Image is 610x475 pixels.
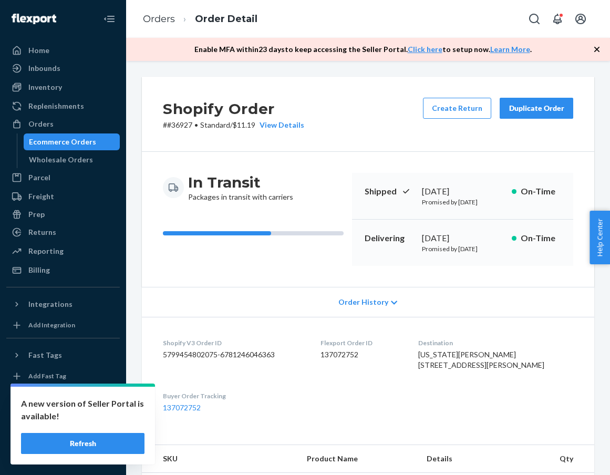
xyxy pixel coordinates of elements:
a: Orders [6,116,120,132]
button: Talk to Support [6,410,120,427]
ol: breadcrumbs [135,4,266,35]
button: Open notifications [547,8,568,29]
dt: Flexport Order ID [320,338,401,347]
div: Reporting [28,246,64,256]
div: Add Fast Tag [28,371,66,380]
th: Qty [518,445,594,473]
div: Duplicate Order [509,103,564,113]
button: Open account menu [570,8,591,29]
a: Settings [6,392,120,409]
div: Orders [28,119,54,129]
a: Add Fast Tag [6,368,120,385]
button: Create Return [423,98,491,119]
a: Orders [143,13,175,25]
dt: Shopify V3 Order ID [163,338,304,347]
button: Close Navigation [99,8,120,29]
th: Details [418,445,518,473]
a: Wholesale Orders [24,151,120,168]
a: Home [6,42,120,59]
p: Delivering [365,232,413,244]
a: Freight [6,188,120,205]
dd: 5799454802075-6781246046363 [163,349,304,360]
div: Add Integration [28,321,75,329]
button: Open Search Box [524,8,545,29]
span: • [194,120,198,129]
a: Billing [6,262,120,278]
button: Duplicate Order [500,98,573,119]
dd: 137072752 [320,349,401,360]
button: Help Center [590,211,610,264]
a: Order Detail [195,13,257,25]
p: On-Time [521,232,561,244]
p: Promised by [DATE] [422,244,503,253]
a: Replenishments [6,98,120,115]
a: Help Center [6,428,120,445]
div: Fast Tags [28,350,62,360]
span: [US_STATE][PERSON_NAME] [STREET_ADDRESS][PERSON_NAME] [418,350,544,369]
a: Learn More [490,45,530,54]
th: SKU [142,445,298,473]
div: Returns [28,227,56,237]
div: Replenishments [28,101,84,111]
button: Give Feedback [6,446,120,462]
p: A new version of Seller Portal is available! [21,397,144,422]
div: Parcel [28,172,50,183]
dt: Buyer Order Tracking [163,391,304,400]
a: Add Integration [6,317,120,334]
a: 137072752 [163,403,201,412]
button: Refresh [21,433,144,454]
div: Prep [28,209,45,220]
iframe: Opens a widget where you can chat to one of our agents [542,443,599,470]
img: Flexport logo [12,14,56,24]
div: Ecommerce Orders [29,137,96,147]
p: On-Time [521,185,561,198]
div: Inbounds [28,63,60,74]
a: Prep [6,206,120,223]
a: Returns [6,224,120,241]
div: [DATE] [422,232,503,244]
div: Integrations [28,299,73,309]
div: Freight [28,191,54,202]
div: Packages in transit with carriers [188,173,293,202]
div: Home [28,45,49,56]
div: Billing [28,265,50,275]
h3: In Transit [188,173,293,192]
span: Order History [338,297,388,307]
a: Inventory [6,79,120,96]
a: Parcel [6,169,120,186]
a: Click here [408,45,442,54]
h2: Shopify Order [163,98,304,120]
a: Reporting [6,243,120,260]
dt: Destination [418,338,573,347]
div: [DATE] [422,185,503,198]
div: Wholesale Orders [29,154,93,165]
a: Ecommerce Orders [24,133,120,150]
p: Enable MFA within 23 days to keep accessing the Seller Portal. to setup now. . [194,44,532,55]
th: Product Name [298,445,419,473]
p: # #36927 / $11.19 [163,120,304,130]
a: Inbounds [6,60,120,77]
div: Inventory [28,82,62,92]
button: View Details [255,120,304,130]
button: Integrations [6,296,120,313]
p: Promised by [DATE] [422,198,503,206]
p: Shipped [365,185,413,198]
button: Fast Tags [6,347,120,364]
span: Standard [200,120,230,129]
